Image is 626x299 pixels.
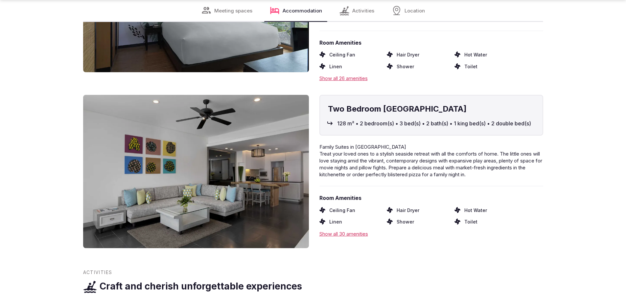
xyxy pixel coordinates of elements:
img: Gallery image 1 [83,95,309,248]
span: Family Suites in [GEOGRAPHIC_DATA] [319,144,406,150]
span: 128 m² • 2 bedroom(s) • 3 bed(s) • 2 bath(s) • 1 king bed(s) • 2 double bed(s) [337,120,531,127]
span: Accommodation [283,7,322,14]
span: Hair Dryer [397,207,419,214]
span: Meeting spaces [214,7,252,14]
span: Shower [397,63,414,70]
h4: Two Bedroom [GEOGRAPHIC_DATA] [328,103,535,115]
span: Location [405,7,425,14]
span: Activities [83,269,112,276]
h3: Craft and cherish unforgettable experiences [100,280,302,293]
span: Hot Water [464,207,487,214]
div: Show all 26 amenities [319,75,543,82]
span: Hair Dryer [397,52,419,58]
span: Linen [329,219,342,225]
span: Activities [352,7,374,14]
span: Ceiling Fan [329,52,355,58]
div: Show all 30 amenities [319,230,543,237]
span: Room Amenities [319,39,543,46]
span: Shower [397,219,414,225]
span: Hot Water [464,52,487,58]
span: Ceiling Fan [329,207,355,214]
span: Treat your loved ones to a stylish seaside retreat with all the comforts of home. The little ones... [319,151,542,178]
span: Toilet [464,63,477,70]
span: Linen [329,63,342,70]
span: Toilet [464,219,477,225]
span: Room Amenities [319,194,543,202]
